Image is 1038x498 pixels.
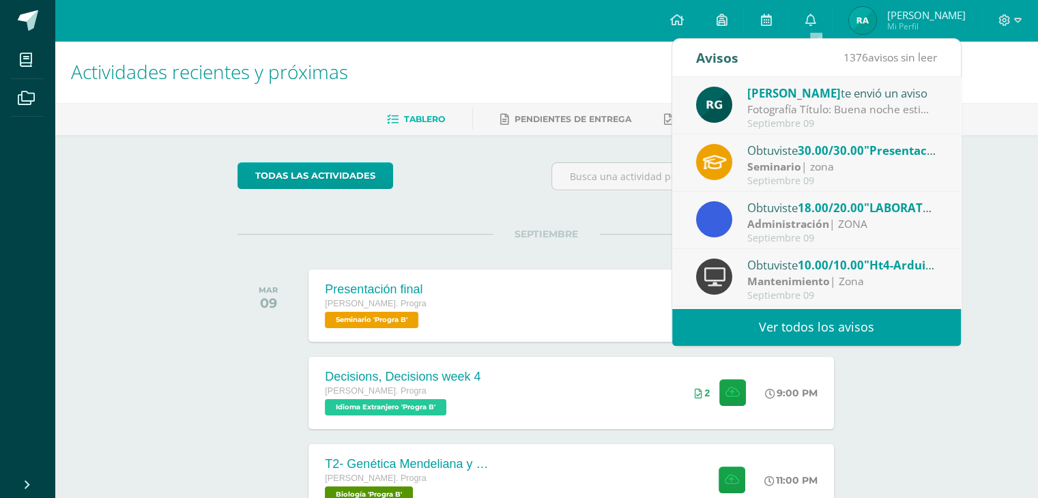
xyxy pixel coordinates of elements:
[798,257,864,273] span: 10.00/10.00
[325,473,426,483] span: [PERSON_NAME]. Progra
[325,282,426,297] div: Presentación final
[747,159,801,174] strong: Seminario
[798,143,864,158] span: 30.00/30.00
[747,216,829,231] strong: Administración
[696,87,732,123] img: 24ef3269677dd7dd963c57b86ff4a022.png
[747,102,937,117] div: Fotografía Título: Buena noche estimados estudiantes, espero que se encuentren bien. Les recuerdo...
[747,175,937,187] div: Septiembre 09
[844,50,937,65] span: avisos sin leer
[747,199,937,216] div: Obtuviste en
[259,285,278,295] div: MAR
[387,108,445,130] a: Tablero
[747,159,937,175] div: | zona
[886,20,965,32] span: Mi Perfil
[747,141,937,159] div: Obtuviste en
[747,118,937,130] div: Septiembre 09
[325,370,480,384] div: Decisions, Decisions week 4
[747,84,937,102] div: te envió un aviso
[864,257,945,273] span: "Ht4-Arduino"
[747,274,937,289] div: | Zona
[849,7,876,34] img: 0737a3b2d64831eadad20261ff3a3507.png
[325,386,426,396] span: [PERSON_NAME]. Progra
[747,274,830,289] strong: Mantenimiento
[798,200,864,216] span: 18.00/20.00
[704,387,710,398] span: 2
[747,233,937,244] div: Septiembre 09
[325,312,418,328] span: Seminario 'Progra B'
[259,295,278,311] div: 09
[747,290,937,302] div: Septiembre 09
[71,59,348,85] span: Actividades recientes y próximas
[404,114,445,124] span: Tablero
[886,8,965,22] span: [PERSON_NAME]
[515,114,631,124] span: Pendientes de entrega
[672,308,961,346] a: Ver todos los avisos
[694,387,710,398] div: Archivos entregados
[747,256,937,274] div: Obtuviste en
[696,39,738,76] div: Avisos
[765,387,818,399] div: 9:00 PM
[747,216,937,232] div: | ZONA
[764,474,818,486] div: 11:00 PM
[325,399,446,415] span: Idioma Extranjero 'Progra B'
[864,143,979,158] span: "Presentación final"
[325,457,489,471] div: T2- Genética Mendeliana y sus aplicaciones
[844,50,868,65] span: 1376
[325,299,426,308] span: [PERSON_NAME]. Progra
[237,162,393,189] a: todas las Actividades
[664,108,739,130] a: Entregadas
[552,163,854,190] input: Busca una actividad próxima aquí...
[500,108,631,130] a: Pendientes de entrega
[493,228,600,240] span: SEPTIEMBRE
[747,85,841,101] span: [PERSON_NAME]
